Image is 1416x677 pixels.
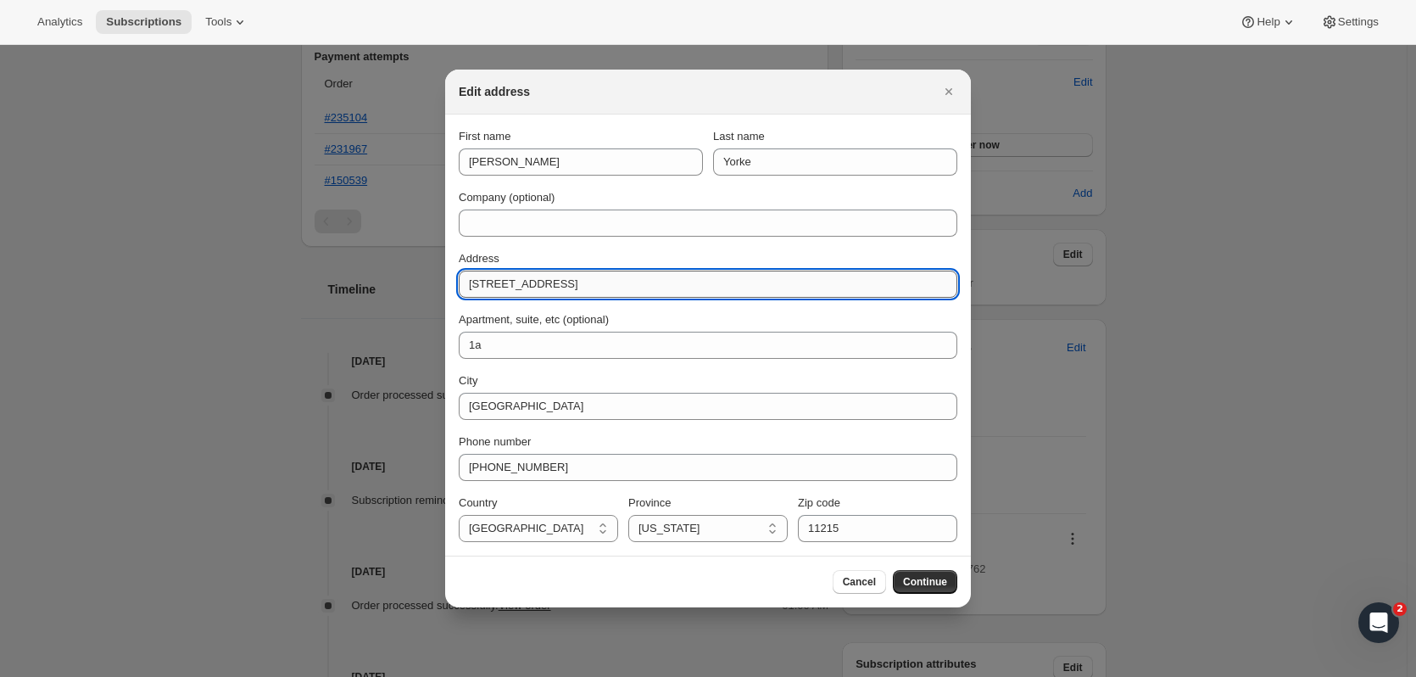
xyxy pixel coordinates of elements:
span: Cancel [843,575,876,589]
span: Company (optional) [459,191,555,204]
span: Tools [205,15,231,29]
span: Zip code [798,496,840,509]
button: Cancel [833,570,886,594]
button: Help [1229,10,1307,34]
span: City [459,374,477,387]
span: Analytics [37,15,82,29]
h2: Edit address [459,83,530,100]
button: Subscriptions [96,10,192,34]
span: Phone number [459,435,531,448]
span: Apartment, suite, etc (optional) [459,313,609,326]
span: Subscriptions [106,15,181,29]
span: Continue [903,575,947,589]
iframe: Intercom live chat [1358,602,1399,643]
span: Country [459,496,498,509]
span: Last name [713,130,765,143]
span: Province [628,496,672,509]
button: Close [937,80,961,104]
span: Address [459,252,499,265]
span: Help [1257,15,1279,29]
button: Settings [1311,10,1389,34]
span: Settings [1338,15,1379,29]
button: Tools [195,10,259,34]
button: Continue [893,570,957,594]
button: Analytics [27,10,92,34]
span: 2 [1393,602,1407,616]
span: First name [459,130,510,143]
